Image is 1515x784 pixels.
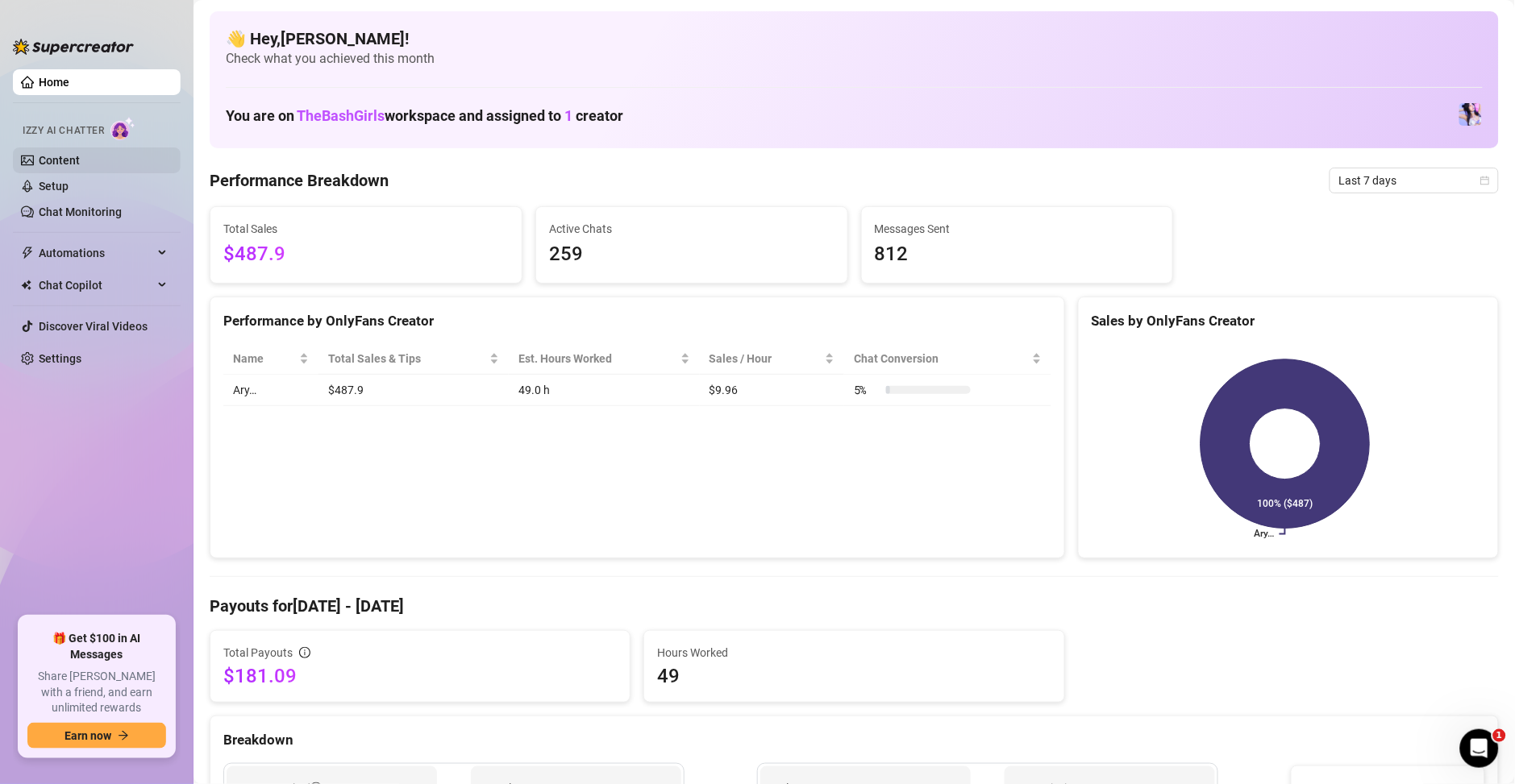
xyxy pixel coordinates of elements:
td: $487.9 [318,375,508,406]
span: thunderbolt [21,247,34,259]
span: Chat Copilot [39,272,153,298]
div: Sales by OnlyFans Creator [1092,310,1485,332]
span: Check what you achieved this month [226,50,1483,68]
a: Settings [39,352,81,365]
span: $487.9 [223,239,509,270]
span: $181.09 [223,663,617,689]
span: calendar [1480,176,1490,185]
td: $9.96 [700,375,844,406]
span: arrow-right [118,730,129,741]
th: Chat Conversion [844,343,1051,375]
a: Chat Monitoring [39,205,122,218]
h1: You are on workspace and assigned to creator [226,107,623,125]
span: Name [233,350,296,367]
a: Setup [39,180,69,193]
span: Izzy AI Chatter [23,123,104,139]
span: Earn now [65,729,111,742]
div: Est. Hours Worked [518,350,677,367]
th: Name [223,343,318,375]
span: 49 [657,663,1051,689]
td: Ary… [223,375,318,406]
span: info-circle [299,647,310,658]
button: Earn nowarrow-right [27,723,166,749]
div: Breakdown [223,729,1485,751]
span: Chat Conversion [854,350,1029,367]
img: AI Chatter [110,117,135,140]
span: Automations [39,240,153,266]
span: TheBashGirls [297,107,385,124]
span: 259 [549,239,834,270]
h4: Performance Breakdown [210,169,389,192]
span: Messages Sent [875,220,1160,238]
a: Discover Viral Videos [39,320,148,333]
span: Last 7 days [1339,168,1489,193]
th: Sales / Hour [700,343,844,375]
span: Total Sales & Tips [328,350,485,367]
span: Total Sales [223,220,509,238]
span: Hours Worked [657,644,1051,662]
text: Ary… [1255,529,1275,540]
td: 49.0 h [509,375,700,406]
span: Sales / Hour [710,350,822,367]
span: Share [PERSON_NAME] with a friend, and earn unlimited rewards [27,669,166,716]
iframe: Intercom live chat [1460,729,1499,768]
span: 1 [1493,729,1506,742]
img: Ary [1459,103,1482,126]
a: Home [39,76,69,89]
h4: Payouts for [DATE] - [DATE] [210,595,1499,617]
h4: 👋 Hey, [PERSON_NAME] ! [226,27,1483,50]
img: logo-BBDzfeDw.svg [13,39,134,55]
a: Content [39,154,80,167]
th: Total Sales & Tips [318,343,508,375]
div: Performance by OnlyFans Creator [223,310,1051,332]
span: 1 [564,107,572,124]
span: Active Chats [549,220,834,238]
img: Chat Copilot [21,280,31,291]
span: Total Payouts [223,644,293,662]
span: 🎁 Get $100 in AI Messages [27,631,166,662]
span: 812 [875,239,1160,270]
span: 5 % [854,381,880,399]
